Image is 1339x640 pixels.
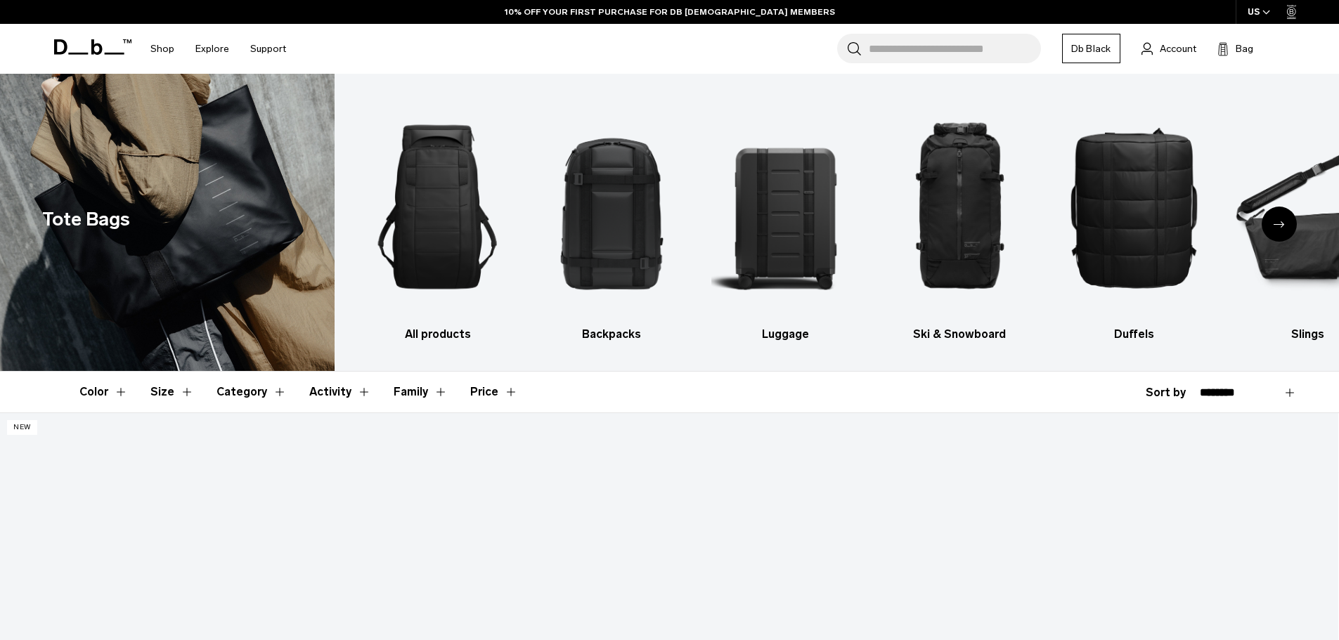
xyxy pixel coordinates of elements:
[42,205,130,234] h1: Tote Bags
[537,95,687,319] img: Db
[1160,41,1196,56] span: Account
[1059,95,1209,319] img: Db
[537,95,687,343] a: Db Backpacks
[711,326,861,343] h3: Luggage
[505,6,835,18] a: 10% OFF YOUR FIRST PURCHASE FOR DB [DEMOGRAPHIC_DATA] MEMBERS
[7,420,37,435] p: New
[885,95,1035,343] a: Db Ski & Snowboard
[1236,41,1253,56] span: Bag
[140,24,297,74] nav: Main Navigation
[470,372,518,412] button: Toggle Price
[1059,326,1209,343] h3: Duffels
[150,372,194,412] button: Toggle Filter
[309,372,371,412] button: Toggle Filter
[1059,95,1209,343] a: Db Duffels
[216,372,287,412] button: Toggle Filter
[363,326,512,343] h3: All products
[711,95,861,343] li: 3 / 10
[363,95,512,319] img: Db
[885,95,1035,319] img: Db
[885,95,1035,343] li: 4 / 10
[363,95,512,343] a: Db All products
[537,95,687,343] li: 2 / 10
[711,95,861,343] a: Db Luggage
[79,372,128,412] button: Toggle Filter
[363,95,512,343] li: 1 / 10
[537,326,687,343] h3: Backpacks
[195,24,229,74] a: Explore
[150,24,174,74] a: Shop
[1217,40,1253,57] button: Bag
[1262,207,1297,242] div: Next slide
[250,24,286,74] a: Support
[394,372,448,412] button: Toggle Filter
[1062,34,1120,63] a: Db Black
[711,95,861,319] img: Db
[1141,40,1196,57] a: Account
[1059,95,1209,343] li: 5 / 10
[885,326,1035,343] h3: Ski & Snowboard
